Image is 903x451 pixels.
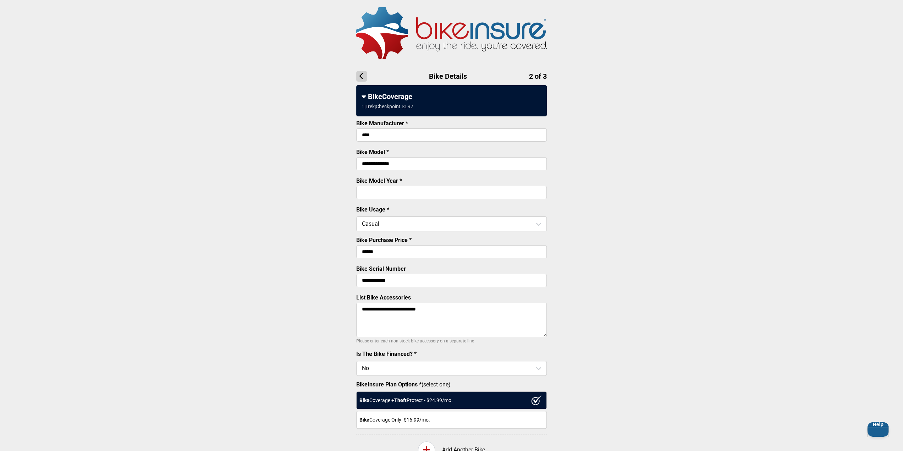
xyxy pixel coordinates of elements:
label: (select one) [356,381,547,388]
label: Bike Manufacturer * [356,120,408,127]
span: 2 of 3 [529,72,547,81]
label: Bike Model Year * [356,177,402,184]
p: Please enter each non-stock bike accessory on a separate line [356,337,547,345]
h1: Bike Details [356,71,547,82]
label: Bike Usage * [356,206,389,213]
strong: Bike [359,417,369,423]
label: Bike Purchase Price * [356,237,412,243]
div: Coverage + Protect - $ 24.99 /mo. [356,391,547,409]
div: Coverage Only - $16.99 /mo. [356,411,547,429]
label: Bike Model * [356,149,389,155]
strong: Bike [359,397,369,403]
label: List Bike Accessories [356,294,411,301]
div: 1 | Trek | Checkpoint SLR7 [362,104,413,109]
div: BikeCoverage [362,92,541,101]
label: Is The Bike Financed? * [356,351,417,357]
img: ux1sgP1Haf775SAghJI38DyDlYP+32lKFAAAAAElFTkSuQmCC [531,395,542,405]
strong: BikeInsure Plan Options * [356,381,422,388]
label: Bike Serial Number [356,265,406,272]
strong: Theft [394,397,407,403]
iframe: Help Scout Beacon - Open [867,422,889,437]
